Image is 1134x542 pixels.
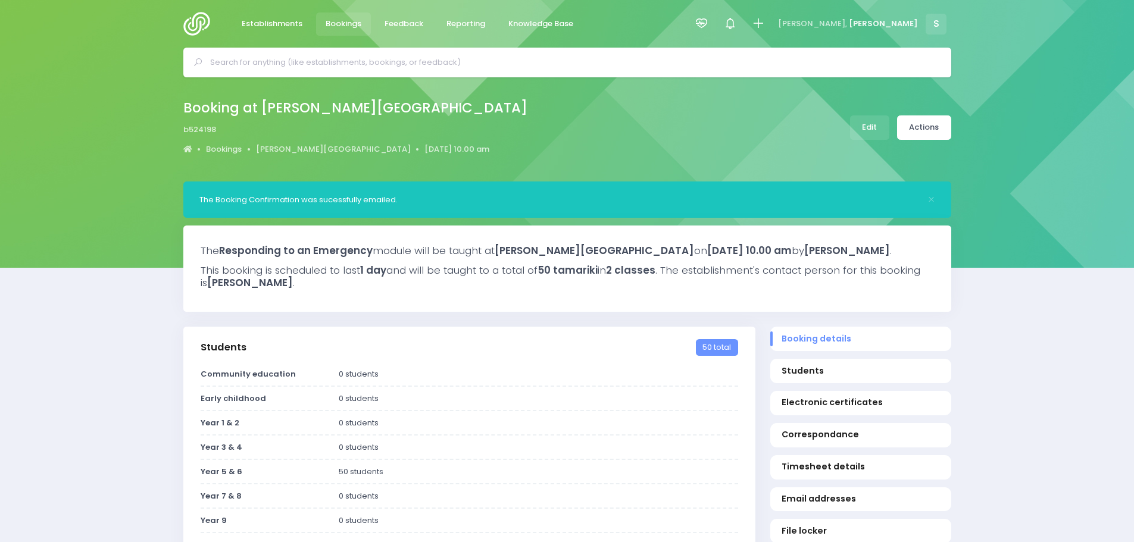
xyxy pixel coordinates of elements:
a: Knowledge Base [499,12,583,36]
strong: Year 1 & 2 [201,417,239,428]
span: Feedback [385,18,423,30]
strong: [PERSON_NAME] [207,275,293,290]
strong: 2 classes [606,263,655,277]
img: Logo [183,12,217,36]
span: Electronic certificates [782,396,939,409]
span: Booking details [782,333,939,345]
div: The Booking Confirmation was sucessfully emailed. [199,194,920,206]
strong: Community education [201,368,296,380]
div: 0 students [331,490,745,502]
strong: [DATE] 10.00 am [707,243,792,258]
strong: Early childhood [201,393,266,404]
strong: Responding to an Emergency [219,243,373,258]
a: Correspondance [770,423,951,447]
strong: [PERSON_NAME] [804,243,890,258]
strong: Year 7 & 8 [201,490,242,502]
a: Edit [850,115,889,140]
input: Search for anything (like establishments, bookings, or feedback) [210,54,935,71]
a: Feedback [375,12,433,36]
strong: 50 tamariki [538,263,598,277]
a: Bookings [206,143,242,155]
a: Students [770,359,951,383]
div: 0 students [331,417,745,429]
span: Students [782,365,939,377]
div: 0 students [331,368,745,380]
span: Knowledge Base [508,18,573,30]
a: Reporting [437,12,495,36]
span: Bookings [326,18,361,30]
span: File locker [782,525,939,537]
strong: [PERSON_NAME][GEOGRAPHIC_DATA] [495,243,694,258]
h2: Booking at [PERSON_NAME][GEOGRAPHIC_DATA] [183,100,527,116]
span: Timesheet details [782,460,939,473]
a: Actions [897,115,951,140]
span: Establishments [242,18,302,30]
div: 50 students [331,466,745,478]
span: Reporting [446,18,485,30]
a: Electronic certificates [770,391,951,415]
span: b524198 [183,124,216,136]
a: Bookings [316,12,371,36]
strong: Year 3 & 4 [201,441,242,453]
h3: This booking is scheduled to last and will be taught to a total of in . The establishment's conta... [201,264,934,289]
div: 0 students [331,393,745,405]
span: S [926,14,946,35]
strong: 1 day [360,263,386,277]
div: 0 students [331,441,745,453]
span: Email addresses [782,493,939,505]
strong: Year 9 [201,515,227,526]
span: 50 total [696,339,738,356]
h3: The module will be taught at on by . [201,245,934,256]
span: [PERSON_NAME] [849,18,918,30]
a: [DATE] 10.00 am [424,143,489,155]
span: [PERSON_NAME], [778,18,847,30]
a: Establishments [232,12,313,36]
a: [PERSON_NAME][GEOGRAPHIC_DATA] [256,143,411,155]
a: Timesheet details [770,455,951,480]
span: Correspondance [782,428,939,441]
strong: Year 5 & 6 [201,466,242,477]
a: Email addresses [770,487,951,512]
a: Booking details [770,327,951,351]
h3: Students [201,342,246,353]
button: Close [927,196,935,203]
div: 0 students [331,515,745,527]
